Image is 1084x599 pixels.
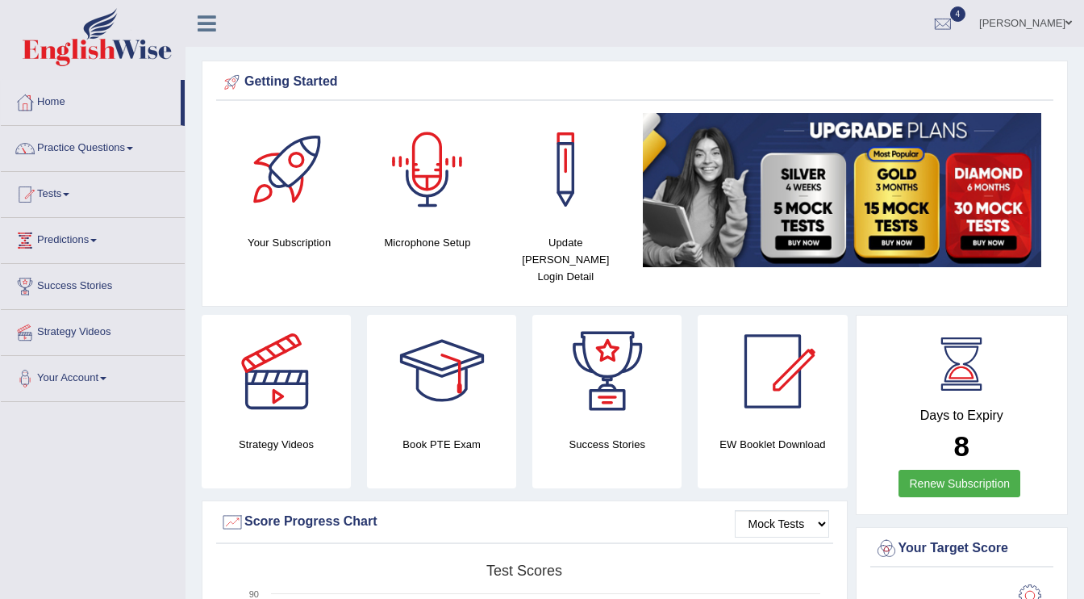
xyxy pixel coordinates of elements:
h4: Microphone Setup [366,234,488,251]
span: 4 [950,6,966,22]
a: Practice Questions [1,126,185,166]
a: Predictions [1,218,185,258]
a: Strategy Videos [1,310,185,350]
text: 90 [249,589,259,599]
a: Home [1,80,181,120]
div: Your Target Score [874,537,1050,561]
h4: EW Booklet Download [698,436,847,453]
tspan: Test scores [486,563,562,579]
b: 8 [954,430,969,462]
h4: Book PTE Exam [367,436,516,453]
h4: Success Stories [532,436,682,453]
h4: Days to Expiry [874,408,1050,423]
a: Success Stories [1,264,185,304]
a: Your Account [1,356,185,396]
a: Renew Subscription [898,470,1020,497]
div: Score Progress Chart [220,510,829,534]
a: Tests [1,172,185,212]
img: small5.jpg [643,113,1041,267]
h4: Strategy Videos [202,436,351,453]
div: Getting Started [220,70,1049,94]
h4: Your Subscription [228,234,350,251]
h4: Update [PERSON_NAME] Login Detail [505,234,627,285]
